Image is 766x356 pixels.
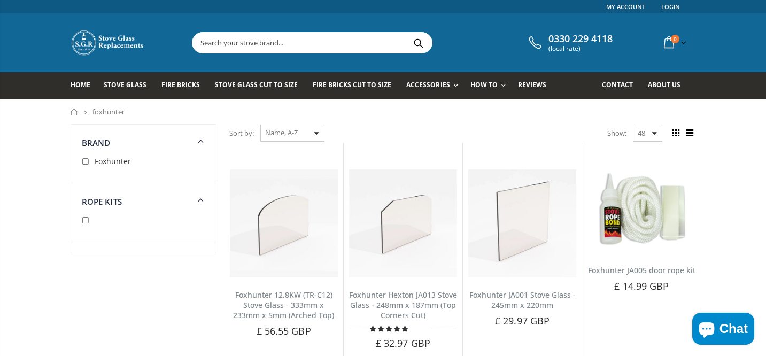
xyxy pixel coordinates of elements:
span: 0 [671,35,679,43]
a: About us [648,72,688,99]
span: Fire Bricks [161,80,200,89]
span: Sort by: [229,124,254,143]
a: Home [71,109,79,115]
span: foxhunter [92,107,125,117]
inbox-online-store-chat: Shopify online store chat [689,313,757,347]
span: Stove Glass [104,80,146,89]
img: Stove Glass Replacement [71,29,145,56]
a: Foxhunter JA005 door rope kit [588,265,695,275]
span: Grid view [670,127,682,139]
a: Fire Bricks Cut To Size [313,72,399,99]
a: Fire Bricks [161,72,208,99]
span: Fire Bricks Cut To Size [313,80,391,89]
button: Search [407,33,431,53]
span: Brand [82,137,111,148]
a: Contact [602,72,641,99]
a: How To [470,72,511,99]
span: Show: [607,125,626,142]
span: £ 14.99 GBP [614,280,669,292]
span: Reviews [518,80,546,89]
a: Foxhunter JA001 Stove Glass - 245mm x 220mm [469,290,576,310]
span: 0330 229 4118 [548,33,613,45]
span: £ 29.97 GBP [495,314,550,327]
a: 0 [660,32,688,53]
a: Foxhunter 12.8KW (TR-C12) Stove Glass - 333mm x 233mm x 5mm (Arched Top) [233,290,334,320]
span: Home [71,80,90,89]
img: Foxhunter 12.8KW (TR-C12) Stove Glass [230,169,338,277]
span: Rope Kits [82,196,122,207]
span: Contact [602,80,633,89]
img: Foxhunter JA001 stove glass [468,169,576,277]
span: List view [684,127,696,139]
span: (local rate) [548,45,613,52]
a: Reviews [518,72,554,99]
span: Foxhunter [95,156,131,166]
a: Stove Glass Cut To Size [215,72,306,99]
a: Foxhunter Hexton JA013 Stove Glass - 248mm x 187mm (Top Corners Cut) [349,290,457,320]
a: Accessories [406,72,463,99]
span: Accessories [406,80,450,89]
span: £ 56.55 GBP [257,324,311,337]
span: 5.00 stars [370,324,409,332]
span: How To [470,80,498,89]
span: £ 32.97 GBP [376,337,430,350]
a: 0330 229 4118 (local rate) [526,33,613,52]
a: Stove Glass [104,72,154,99]
span: About us [648,80,680,89]
img: Foxhunter JA005 stove door rope seal kit [587,169,695,252]
img: Foxhunter Hexton JA013 Stove Glass (Top Corners Cut) [349,169,457,277]
a: Home [71,72,98,99]
span: Stove Glass Cut To Size [215,80,298,89]
input: Search your stove brand... [192,33,552,53]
